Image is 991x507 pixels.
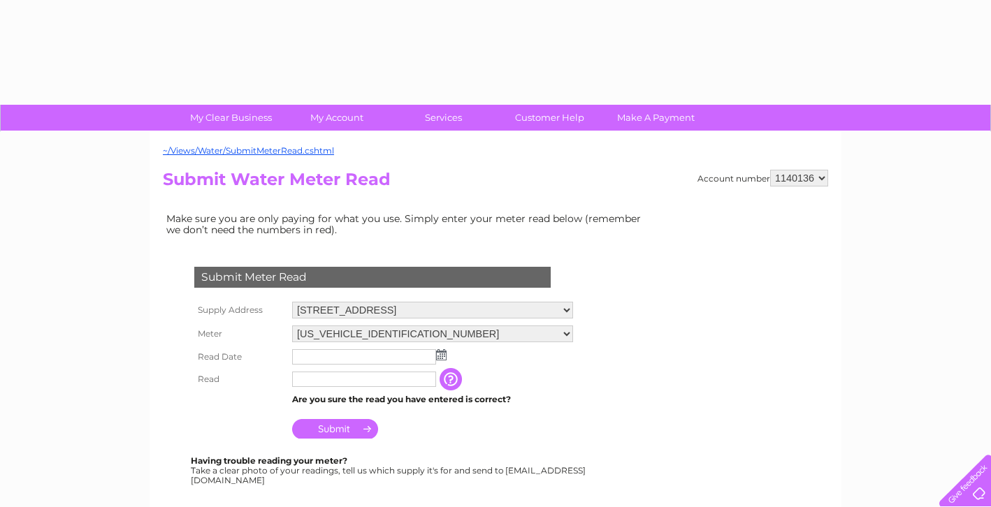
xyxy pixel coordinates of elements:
[598,105,714,131] a: Make A Payment
[194,267,551,288] div: Submit Meter Read
[280,105,395,131] a: My Account
[292,419,378,439] input: Submit
[191,455,347,466] b: Having trouble reading your meter?
[163,145,334,156] a: ~/Views/Water/SubmitMeterRead.cshtml
[173,105,289,131] a: My Clear Business
[191,346,289,368] th: Read Date
[191,322,289,346] th: Meter
[436,349,447,360] img: ...
[492,105,607,131] a: Customer Help
[191,368,289,390] th: Read
[163,210,652,239] td: Make sure you are only paying for what you use. Simply enter your meter read below (remember we d...
[191,456,588,485] div: Take a clear photo of your readings, tell us which supply it's for and send to [EMAIL_ADDRESS][DO...
[386,105,501,131] a: Services
[289,390,577,409] td: Are you sure the read you have entered is correct?
[440,368,465,390] input: Information
[697,170,828,186] div: Account number
[163,170,828,196] h2: Submit Water Meter Read
[191,298,289,322] th: Supply Address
